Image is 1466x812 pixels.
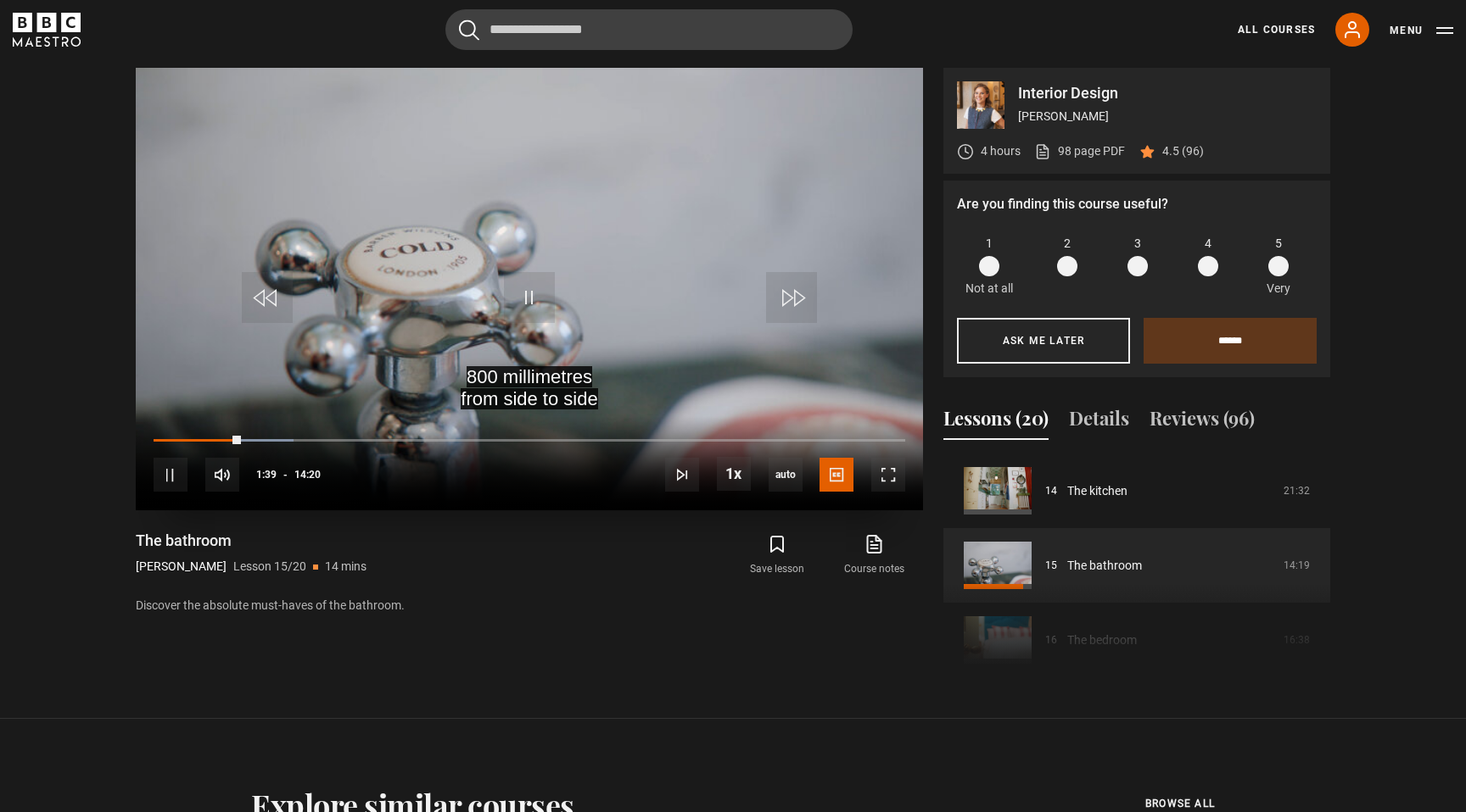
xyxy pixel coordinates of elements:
[233,558,306,576] p: Lesson 15/20
[1018,86,1317,101] p: Interior Design
[1162,142,1204,160] p: 4.5 (96)
[136,531,366,551] h1: The bathroom
[294,459,321,490] span: 14:20
[820,458,853,492] button: Captions
[325,558,366,576] p: 14 mins
[981,142,1021,160] p: 4 hours
[136,597,923,615] p: Discover the absolute must-haves of the bathroom.
[1275,235,1282,253] span: 5
[256,459,277,490] span: 1:39
[136,68,923,510] video-js: Video Player
[1064,235,1071,253] span: 2
[1150,404,1255,440] button: Reviews (96)
[445,9,853,50] input: Search
[986,235,993,253] span: 1
[1390,22,1453,39] button: Toggle navigation
[769,458,803,492] span: auto
[769,458,803,492] div: Current quality: 720p
[283,469,288,481] span: -
[1067,482,1127,500] a: The kitchen
[729,531,825,580] button: Save lesson
[1018,108,1317,125] p: [PERSON_NAME]
[1145,795,1215,812] span: browse all
[1205,235,1211,253] span: 4
[1067,557,1142,575] a: The bathroom
[957,194,1317,214] p: Are you finding this course useful?
[1134,235,1141,253] span: 3
[871,458,905,492] button: Fullscreen
[1238,22,1315,37] a: All Courses
[154,439,905,442] div: Progress Bar
[665,458,699,492] button: Next Lesson
[943,404,1049,440] button: Lessons (20)
[1034,142,1125,160] a: 98 page PDF
[1069,404,1129,440] button: Details
[154,458,187,492] button: Pause
[717,457,751,491] button: Playback Rate
[965,280,1013,298] p: Not at all
[13,13,81,47] svg: BBC Maestro
[957,318,1130,364] button: Ask me later
[1262,280,1295,298] p: Very
[136,558,227,576] p: [PERSON_NAME]
[826,531,923,580] a: Course notes
[459,19,479,41] button: Submit the search query
[205,458,239,492] button: Mute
